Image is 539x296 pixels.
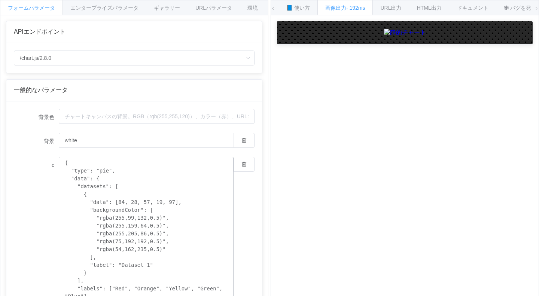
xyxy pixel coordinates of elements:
font: APIエンドポイント [14,28,66,35]
font: エンタープライズパラメータ [70,5,138,11]
font: HTML出力 [417,5,441,11]
font: ギャラリー [154,5,180,11]
font: 📘 使い方 [286,5,310,11]
input: チャートキャンバスの背景。RGB（rgb(255,255,120)）、カラー（赤）、URLエンコードされた16進値（%23ff00ff）が使用できます。略称は「bkg」です。 [59,109,255,124]
font: - 192ms [346,5,365,11]
font: 背景色 [39,114,54,120]
input: チャートキャンバスの背景。RGB（rgb(255,255,120)）、カラー（赤）、URLエンコードされた16進値（%23ff00ff）が使用できます。略称は「bkg」です。 [59,133,234,148]
font: 環境 [247,5,258,11]
a: 静的チャート [284,29,525,37]
font: 画像出力 [325,5,346,11]
font: ドキュメント [457,5,488,11]
font: URLパラメータ [195,5,232,11]
font: c [52,162,54,168]
input: 選択 [14,51,255,65]
font: 背景 [44,138,54,144]
font: フォームパラメータ [8,5,55,11]
img: 静的チャート [384,29,426,37]
font: URL出力 [380,5,401,11]
font: 一般的なパラメータ [14,87,68,93]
